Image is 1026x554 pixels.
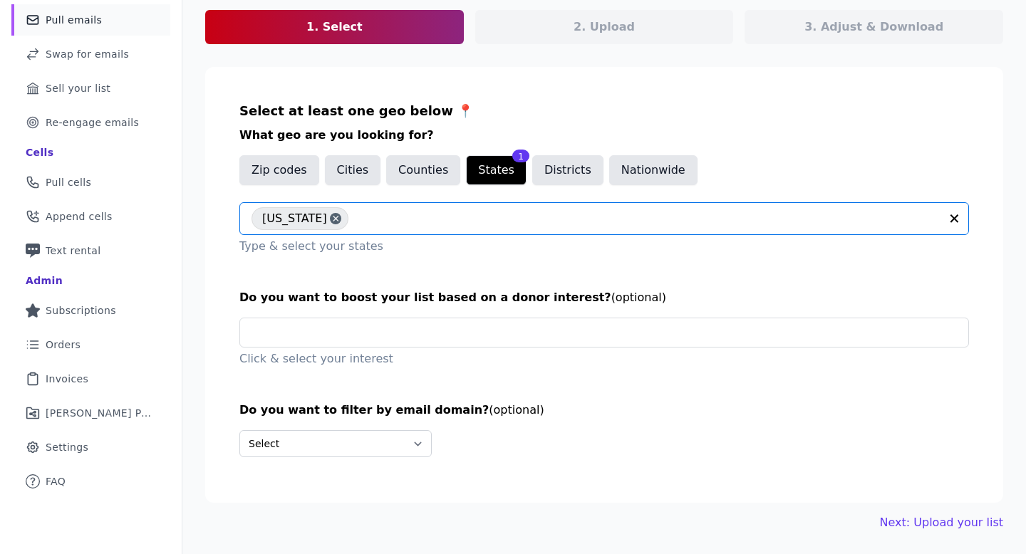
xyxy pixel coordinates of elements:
[262,207,327,230] span: [US_STATE]
[46,115,139,130] span: Re-engage emails
[11,167,170,198] a: Pull cells
[46,47,129,61] span: Swap for emails
[239,350,969,367] p: Click & select your interest
[11,363,170,394] a: Invoices
[306,19,363,36] p: 1. Select
[11,466,170,497] a: FAQ
[466,155,527,185] button: States
[11,432,170,463] a: Settings
[11,397,170,429] a: [PERSON_NAME] Performance
[46,406,153,420] span: [PERSON_NAME] Performance
[11,38,170,70] a: Swap for emails
[26,145,53,160] div: Cells
[46,440,88,454] span: Settings
[46,13,102,27] span: Pull emails
[205,10,464,44] a: 1. Select
[46,338,81,352] span: Orders
[325,155,381,185] button: Cities
[239,238,969,255] p: Type & select your states
[11,235,170,266] a: Text rental
[11,329,170,360] a: Orders
[11,201,170,232] a: Append cells
[11,107,170,138] a: Re-engage emails
[46,372,88,386] span: Invoices
[11,73,170,104] a: Sell your list
[611,291,666,304] span: (optional)
[574,19,635,36] p: 2. Upload
[532,155,603,185] button: Districts
[46,303,116,318] span: Subscriptions
[386,155,460,185] button: Counties
[11,4,170,36] a: Pull emails
[804,19,943,36] p: 3. Adjust & Download
[239,103,473,118] span: Select at least one geo below 📍
[46,474,66,488] span: FAQ
[46,175,91,189] span: Pull cells
[239,127,969,144] h3: What geo are you looking for?
[489,403,544,417] span: (optional)
[11,295,170,326] a: Subscriptions
[609,155,698,185] button: Nationwide
[46,244,101,258] span: Text rental
[239,403,489,417] span: Do you want to filter by email domain?
[46,209,113,224] span: Append cells
[512,150,529,162] div: 1
[46,81,110,95] span: Sell your list
[26,273,63,288] div: Admin
[239,291,611,304] span: Do you want to boost your list based on a donor interest?
[239,155,319,185] button: Zip codes
[880,514,1003,531] a: Next: Upload your list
